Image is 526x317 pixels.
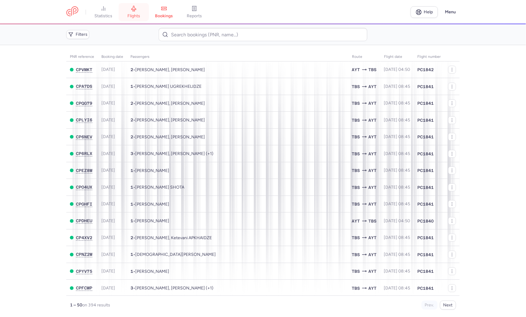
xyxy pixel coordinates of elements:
span: TBS [352,100,360,107]
span: AYT [369,285,377,292]
span: PC1841 [418,268,434,274]
span: CP4XV2 [76,235,92,240]
span: TBS [352,268,360,275]
span: AYT [352,218,360,224]
span: Asakashvili SHOTA [135,185,184,190]
span: Andrei ZEMTSOV, Anna KUZMICH [135,134,205,140]
span: CPVMKT [76,67,92,72]
span: PC1841 [418,100,434,106]
span: TBS [352,251,360,258]
span: flights [127,13,140,19]
span: [DATE] [101,84,115,89]
span: [DATE] 04:50 [384,67,410,72]
th: flight date [380,52,414,61]
button: Prev. [422,301,438,310]
span: [DATE] [101,117,115,123]
th: Flight number [414,52,445,61]
span: 1 [130,202,133,206]
span: TBS [352,184,360,191]
button: CPO4UX [76,185,92,190]
span: TBS [352,201,360,207]
span: • [130,84,202,89]
th: Route [348,52,380,61]
span: [DATE] 08:45 [384,84,410,89]
span: Mohammad YASIN [135,218,169,223]
span: • [130,67,205,72]
span: 2 [130,67,133,72]
a: bookings [149,5,179,19]
span: CP6NEV [76,134,92,139]
span: Giorgi UGREKHELIDZE [135,84,202,89]
button: CPFCWP [76,286,92,291]
span: • [130,218,169,223]
button: CPEZ8W [76,168,92,173]
span: PC1841 [418,285,434,291]
span: [DATE] [101,201,115,206]
span: PC1841 [418,134,434,140]
span: • [130,286,213,291]
span: CPFCWP [76,286,92,290]
span: statistics [95,13,113,19]
span: 3 [130,286,133,290]
span: Marco EXER, Nataliia OZERIANSKA [135,67,205,72]
button: CPQG79 [76,101,92,106]
span: TBS [369,66,377,73]
span: [DATE] 04:50 [384,218,410,223]
span: Diana BERIDZE, Maiia BERIDZE [135,117,205,123]
span: • [130,168,169,173]
th: Booking date [98,52,127,61]
span: Filters [76,32,87,37]
span: • [130,185,184,190]
button: CPLYI6 [76,117,92,123]
span: [DATE] 08:45 [384,185,410,190]
button: CPYV75 [76,269,92,274]
span: PC1841 [418,117,434,123]
span: TBS [352,134,360,140]
span: [DATE] [101,168,115,173]
span: 1 [130,252,133,257]
span: bookings [155,13,173,19]
span: [DATE] 08:45 [384,101,410,106]
span: Alexis LEGASPI [135,202,169,207]
span: PC1840 [418,218,434,224]
span: [DATE] [101,101,115,106]
span: PC1841 [418,184,434,190]
input: Search bookings (PNR, name...) [159,28,367,41]
a: reports [179,5,209,19]
span: 1 [130,185,133,190]
span: PC1841 [418,151,434,157]
span: Giorgi SHAKARASHVILI [135,269,169,274]
span: [DATE] [101,269,115,274]
a: Help [411,6,438,18]
span: AYT [369,167,377,174]
span: AYT [369,251,377,258]
span: 2 [130,117,133,122]
span: CPA7DS [76,84,92,89]
span: reports [187,13,202,19]
span: TBS [369,218,377,224]
span: 1 [130,218,133,223]
span: 2 [130,101,133,106]
span: [DATE] 08:45 [384,286,410,291]
span: 1 [130,269,133,274]
span: [DATE] [101,252,115,257]
span: [DATE] 08:45 [384,269,410,274]
span: 3 [130,151,133,156]
span: 2 [130,134,133,139]
span: AYT [369,117,377,124]
span: • [130,151,213,156]
span: PC1841 [418,252,434,258]
span: • [130,202,169,207]
button: CPDHEU [76,218,92,223]
button: CPGHFI [76,202,92,207]
span: CPNZ2W [76,252,92,257]
span: PC1841 [418,84,434,90]
span: [DATE] [101,185,115,190]
span: 1 [130,168,133,173]
span: on 394 results [82,302,110,308]
button: CP6NEV [76,134,92,140]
